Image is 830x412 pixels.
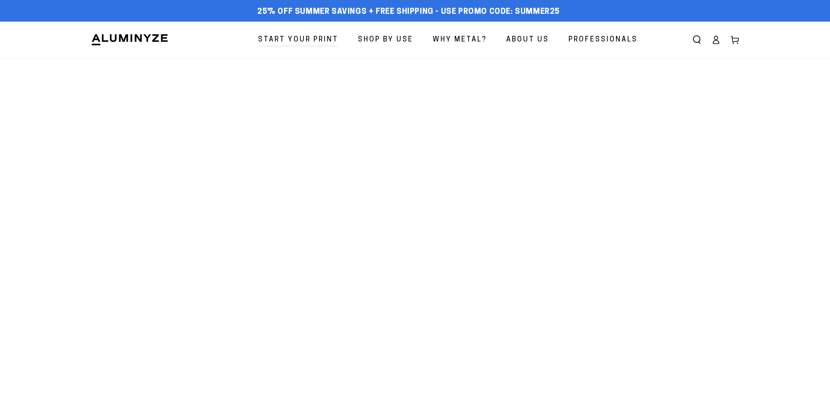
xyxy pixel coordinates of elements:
[500,29,555,51] a: About Us
[687,30,706,49] summary: Search our site
[358,34,413,46] span: Shop By Use
[426,29,493,51] a: Why Metal?
[433,34,487,46] span: Why Metal?
[351,29,420,51] a: Shop By Use
[252,29,345,51] a: Start Your Print
[257,7,560,17] span: 25% off Summer Savings + Free Shipping - Use Promo Code: SUMMER25
[568,34,638,46] span: Professionals
[506,34,549,46] span: About Us
[91,33,169,46] img: Aluminyze
[562,29,644,51] a: Professionals
[258,34,338,46] span: Start Your Print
